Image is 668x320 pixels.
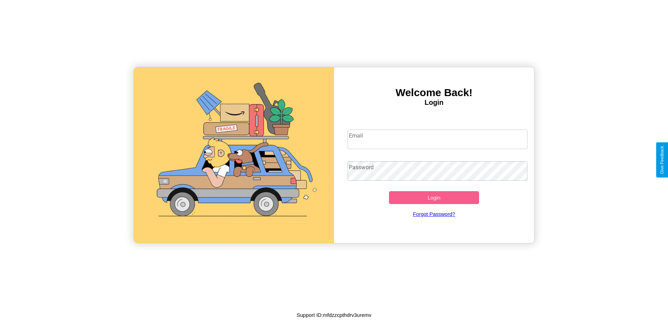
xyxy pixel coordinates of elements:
[334,99,534,107] h4: Login
[344,204,524,224] a: Forgot Password?
[389,191,479,204] button: Login
[334,87,534,99] h3: Welcome Back!
[660,146,665,174] div: Give Feedback
[296,310,371,320] p: Support ID: mfdzzcpthdrv3uremv
[134,67,334,243] img: gif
